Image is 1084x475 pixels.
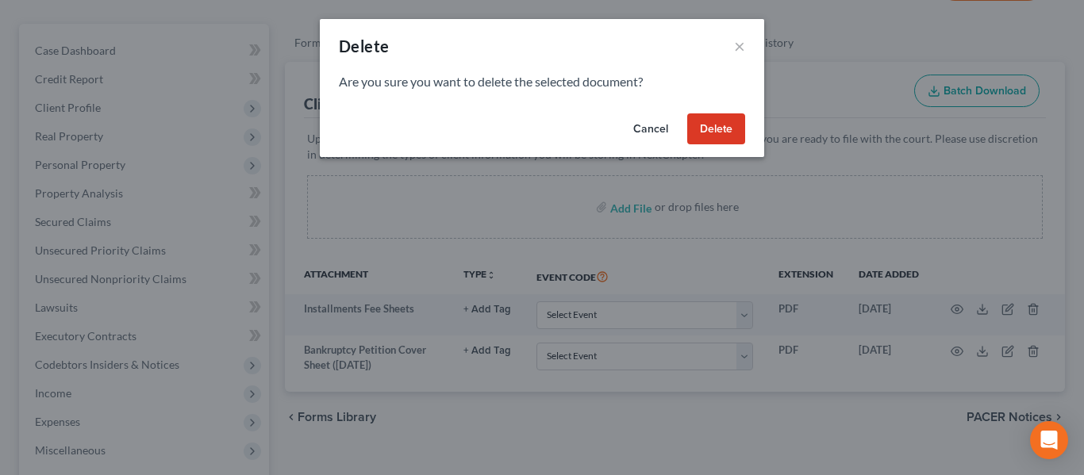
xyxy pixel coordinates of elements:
button: Delete [687,113,745,145]
p: Are you sure you want to delete the selected document? [339,73,745,91]
button: Cancel [621,113,681,145]
div: Open Intercom Messenger [1030,421,1068,459]
div: Delete [339,35,389,57]
button: × [734,36,745,56]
